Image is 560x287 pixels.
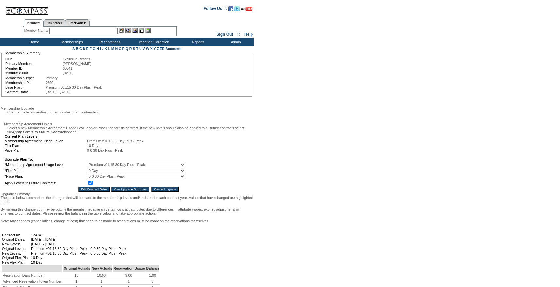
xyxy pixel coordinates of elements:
[150,47,153,51] a: X
[90,38,128,46] td: Reservations
[234,8,240,12] a: Follow us on Twitter
[102,47,104,51] a: J
[15,38,52,46] td: Home
[133,47,135,51] a: S
[4,126,253,134] div: Select a new Membership Agreement Usage Level and/or Price Plan for this contract. If the new lev...
[63,272,90,278] td: 10
[5,134,185,138] td: Current Plan Levels:
[63,62,91,66] span: [PERSON_NAME]
[145,278,160,285] td: 0
[31,247,126,251] td: Premium v01.15 30 Day Plus - Peak - 0-0 30 Day Plus - Peak
[105,47,107,51] a: K
[178,38,216,46] td: Reports
[63,57,90,61] span: Exclusive Resorts
[237,32,240,37] span: ::
[119,28,124,33] img: b_edit.gif
[5,144,86,148] td: Flex Plan
[128,38,178,46] td: Vacation Collection
[87,144,98,148] span: 10 Day
[87,148,123,152] span: 0-0 30 Day Plus - Peak
[216,38,254,46] td: Admin
[31,260,126,264] td: 10 Day
[241,8,252,12] a: Subscribe to our YouTube Channel
[5,81,45,85] td: Membership ID:
[5,66,62,70] td: Member ID:
[122,47,125,51] a: P
[204,6,227,13] td: Follow Us ::
[139,47,142,51] a: U
[5,180,86,186] td: Apply Levels to Future Contracts:
[5,162,86,167] td: *Membership Agreement Usage Level:
[111,187,149,192] input: View Upgrade Summary
[125,28,131,33] img: View
[143,47,145,51] a: V
[89,47,92,51] a: F
[43,19,65,26] a: Residences
[154,47,156,51] a: Y
[139,28,144,33] img: Reservations
[216,32,233,37] a: Sign Out
[90,278,112,285] td: 1
[96,47,99,51] a: H
[24,28,49,33] div: Member Name:
[4,110,253,114] div: Change the levels and/or contracts dates of a membership.
[115,47,118,51] a: N
[24,19,44,27] a: Members
[63,66,72,70] span: 60041
[119,47,121,51] a: O
[1,106,253,110] div: Membership Upgrade
[145,28,151,33] img: b_calculator.gif
[31,251,126,255] td: Premium v01.15 30 Day Plus - Peak - 0-0 30 Day Plus - Peak
[234,6,240,11] img: Follow us on Twitter
[1,196,253,204] p: The table below summarizes the changes that will be made to the membership levels and/or dates fo...
[63,265,90,272] td: Original Actuals
[6,2,48,15] img: Compass Home
[86,47,88,51] a: E
[90,272,112,278] td: 10.00
[90,265,112,272] td: New Actuals
[31,242,126,246] td: [DATE] - [DATE]
[132,28,138,33] img: Impersonate
[129,47,132,51] a: R
[46,85,102,89] span: Premium v01.15 30 Day Plus - Peak
[65,19,90,26] a: Reservations
[2,233,30,237] td: Contract Id:
[5,174,86,179] td: *Price Plan:
[1,207,253,215] p: By making this change you may be putting the member negative on certain contract attributes due t...
[125,47,128,51] a: Q
[87,139,143,143] span: Premium v01.15 30 Day Plus - Peak
[31,256,126,260] td: 10 Day
[2,242,30,246] td: New Dates:
[5,157,185,161] td: Upgrade Plan To:
[46,90,71,94] span: [DATE] - [DATE]
[112,278,145,285] td: 1
[5,139,86,143] td: Membership Agreement Usage Level:
[79,47,82,51] a: C
[112,265,145,272] td: Reservation Usage
[145,272,160,278] td: 1.00
[244,32,253,37] a: Help
[100,47,101,51] a: I
[5,90,45,94] td: Contract Dates:
[146,47,149,51] a: W
[111,47,114,51] a: M
[228,6,233,11] img: Become our fan on Facebook
[4,122,253,126] div: Membership Agreement Levels
[5,85,45,89] td: Base Plan:
[151,187,178,192] input: Cancel Upgrade
[31,233,126,237] td: 124741
[2,237,30,241] td: Original Dates:
[83,47,85,51] a: D
[5,168,86,173] td: *Flex Plan:
[78,187,110,192] input: Edit Contract Dates
[136,47,138,51] a: T
[160,47,181,51] a: ER Accounts
[1,192,253,196] div: Upgrade Summary
[63,278,90,285] td: 1
[5,57,62,61] td: Club:
[2,251,30,255] td: New Levels:
[5,76,45,80] td: Membership Type:
[157,47,159,51] a: Z
[63,71,74,75] span: [DATE]
[52,38,90,46] td: Memberships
